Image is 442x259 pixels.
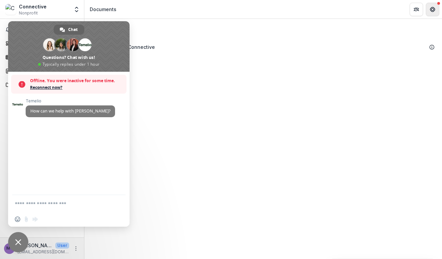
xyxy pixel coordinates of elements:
[19,10,38,16] span: Nonprofit
[5,4,16,15] img: Connective
[55,242,69,249] p: User
[30,77,123,84] span: Offline. You were inactive for some time.
[18,249,69,255] p: [EMAIL_ADDRESS][DOMAIN_NAME]
[89,41,437,53] div: 2025 Q3 Connective
[3,79,81,90] a: Documents
[3,65,81,76] a: Proposals
[15,217,20,222] span: Insert an emoji
[3,24,81,35] button: Notifications
[6,246,13,251] div: Morgan Rodgers <mrodgers@connectivetx.org>
[107,43,155,51] div: 2025 Q3 Connective
[90,6,116,13] div: Documents
[87,4,119,14] nav: breadcrumb
[30,108,110,114] span: How can we help with [PERSON_NAME]?
[3,52,81,63] a: Tasks
[426,3,439,16] button: Get Help
[15,201,108,207] textarea: Compose your message...
[26,99,115,103] span: Temelio
[54,25,84,35] div: Chat
[72,3,81,16] button: Open entity switcher
[72,245,80,253] button: More
[3,38,81,49] a: Dashboard
[19,3,47,10] div: Connective
[410,3,423,16] button: Partners
[68,25,78,35] span: Chat
[8,232,28,252] div: Close chat
[30,84,123,91] span: Reconnect now?
[18,242,53,249] p: [PERSON_NAME] <[EMAIL_ADDRESS][DOMAIN_NAME]>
